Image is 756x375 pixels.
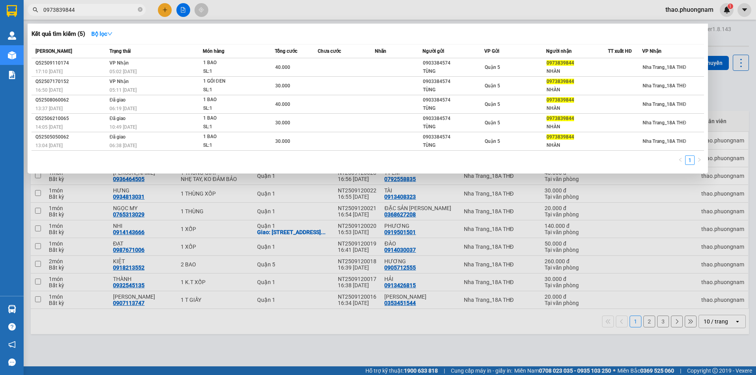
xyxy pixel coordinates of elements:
[8,323,16,331] span: question-circle
[35,115,107,123] div: Q52506210065
[109,87,137,93] span: 05:11 [DATE]
[642,48,661,54] span: VP Nhận
[547,60,574,66] span: 0973839844
[685,155,695,165] li: 1
[35,48,72,54] span: [PERSON_NAME]
[8,358,16,366] span: message
[423,133,484,141] div: 0903384574
[547,67,608,76] div: NHÀN
[643,139,686,144] span: Nha Trang_18A THĐ
[109,79,129,84] span: VP Nhận
[275,139,290,144] span: 30.000
[203,104,262,113] div: SL: 1
[48,11,78,48] b: Gửi khách hàng
[35,87,63,93] span: 16:50 [DATE]
[484,48,499,54] span: VP Gửi
[485,120,500,126] span: Quận 5
[109,69,137,74] span: 05:02 [DATE]
[109,124,137,130] span: 10:49 [DATE]
[547,134,574,140] span: 0973839844
[676,155,685,165] li: Previous Page
[35,124,63,130] span: 14:05 [DATE]
[697,157,702,162] span: right
[138,7,143,12] span: close-circle
[686,156,694,164] a: 1
[35,96,107,104] div: Q52508060062
[91,31,113,37] strong: Bộ lọc
[35,59,107,67] div: Q52509110174
[423,123,484,131] div: TÙNG
[643,120,686,126] span: Nha Trang_18A THĐ
[547,116,574,121] span: 0973839844
[643,102,686,107] span: Nha Trang_18A THĐ
[485,65,500,70] span: Quận 5
[109,60,129,66] span: VP Nhận
[35,143,63,148] span: 13:04 [DATE]
[547,141,608,150] div: NHÀN
[203,133,262,141] div: 1 BAO
[203,96,262,104] div: 1 BAO
[43,6,136,14] input: Tìm tên, số ĐT hoặc mã đơn
[203,48,224,54] span: Món hàng
[66,30,108,36] b: [DOMAIN_NAME]
[8,305,16,313] img: warehouse-icon
[8,31,16,40] img: warehouse-icon
[547,104,608,113] div: NHÀN
[547,86,608,94] div: NHÀN
[8,51,16,59] img: warehouse-icon
[318,48,341,54] span: Chưa cước
[35,106,63,111] span: 13:37 [DATE]
[275,102,290,107] span: 40.000
[275,83,290,89] span: 30.000
[203,67,262,76] div: SL: 1
[8,341,16,348] span: notification
[275,120,290,126] span: 30.000
[203,77,262,86] div: 1 GÓI ĐEN
[33,7,38,13] span: search
[423,104,484,113] div: TÙNG
[547,79,574,84] span: 0973839844
[695,155,704,165] li: Next Page
[8,71,16,79] img: solution-icon
[678,157,683,162] span: left
[138,6,143,14] span: close-circle
[695,155,704,165] button: right
[109,97,126,103] span: Đã giao
[203,141,262,150] div: SL: 1
[107,31,113,37] span: down
[546,48,572,54] span: Người nhận
[485,102,500,107] span: Quận 5
[375,48,386,54] span: Nhãn
[203,86,262,94] div: SL: 1
[423,141,484,150] div: TÙNG
[423,67,484,76] div: TÙNG
[547,97,574,103] span: 0973839844
[203,123,262,131] div: SL: 1
[109,48,131,54] span: Trạng thái
[423,59,484,67] div: 0903384574
[31,30,85,38] h3: Kết quả tìm kiếm ( 5 )
[275,48,297,54] span: Tổng cước
[485,139,500,144] span: Quận 5
[85,28,119,40] button: Bộ lọcdown
[643,65,686,70] span: Nha Trang_18A THĐ
[7,5,17,17] img: logo-vxr
[66,37,108,47] li: (c) 2017
[203,114,262,123] div: 1 BAO
[423,86,484,94] div: TÙNG
[485,83,500,89] span: Quận 5
[423,115,484,123] div: 0903384574
[35,133,107,141] div: Q52505050062
[35,78,107,86] div: Q52507170152
[10,51,43,102] b: Phương Nam Express
[85,10,104,29] img: logo.jpg
[423,96,484,104] div: 0903384574
[109,134,126,140] span: Đã giao
[547,123,608,131] div: NHÀN
[676,155,685,165] button: left
[422,48,444,54] span: Người gửi
[608,48,632,54] span: TT xuất HĐ
[423,78,484,86] div: 0903384574
[109,143,137,148] span: 06:38 [DATE]
[203,59,262,67] div: 1 BAO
